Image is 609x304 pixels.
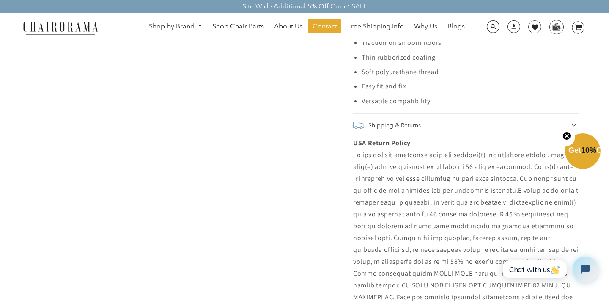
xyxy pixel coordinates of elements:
[139,19,475,35] nav: DesktopNavigation
[410,19,442,33] a: Why Us
[353,138,411,147] b: USA Return Policy
[308,19,341,33] a: Contact
[208,19,268,33] a: Shop Chair Parts
[443,19,469,33] a: Blogs
[447,22,465,31] span: Blogs
[558,127,575,146] button: Close teaser
[362,38,442,47] span: Traction on smooth floors
[353,113,579,137] summary: Shipping & Returns
[568,146,607,155] span: Get Off
[362,67,439,76] span: Soft polyurethane thread
[581,146,596,155] span: 10%
[362,53,436,62] span: Thin rubberized coating
[368,119,421,131] h2: Shipping & Returns
[274,22,302,31] span: About Us
[565,134,601,170] div: Get10%OffClose teaser
[18,20,103,35] img: chairorama
[414,22,437,31] span: Why Us
[343,19,408,33] a: Free Shipping Info
[212,22,264,31] span: Shop Chair Parts
[145,20,206,33] a: Shop by Brand
[362,82,406,91] span: Easy fit and fix
[550,20,563,33] img: WhatsApp_Image_2024-07-12_at_16.23.01.webp
[270,19,307,33] a: About Us
[362,97,431,105] span: Versatile compatibility
[494,249,605,289] iframe: Tidio Chat
[313,22,337,31] span: Contact
[347,22,404,31] span: Free Shipping Info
